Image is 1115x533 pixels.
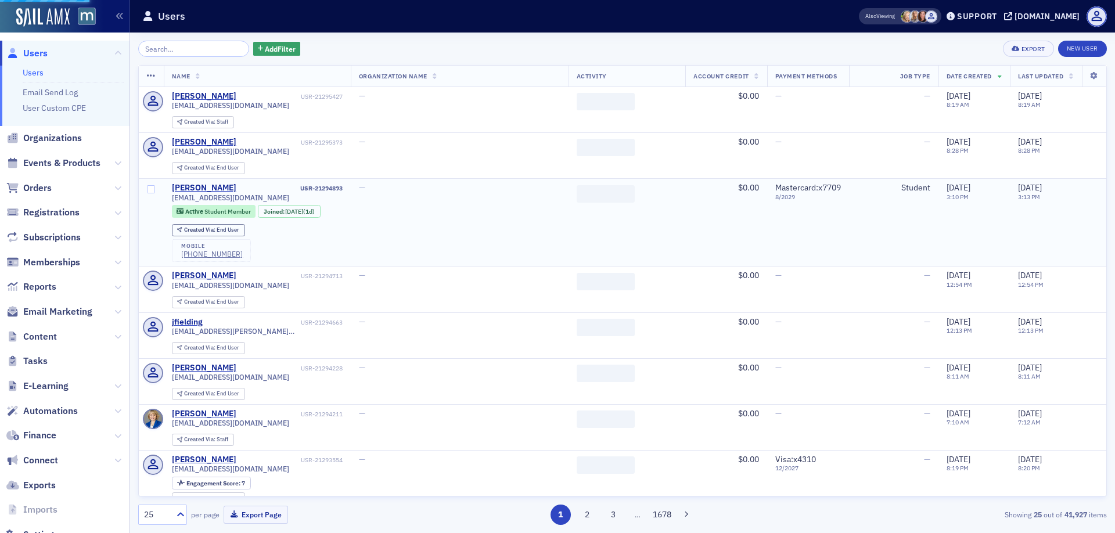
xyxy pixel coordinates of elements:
span: Profile [1087,6,1107,27]
a: Email Send Log [23,87,78,98]
span: [DATE] [947,91,970,101]
span: Add Filter [265,44,296,54]
span: Rebekah Olson [901,10,913,23]
span: — [924,454,930,464]
span: Reports [23,280,56,293]
span: — [775,408,782,419]
a: View Homepage [70,8,96,27]
span: — [924,316,930,327]
a: Users [23,67,44,78]
div: USR-21294211 [238,410,343,418]
span: [DATE] [1018,270,1042,280]
span: [DATE] [947,454,970,464]
span: — [924,362,930,373]
span: Connect [23,454,58,467]
time: 3:13 PM [1018,193,1040,201]
a: Subscriptions [6,231,81,244]
span: Date Created [947,72,992,80]
div: Created Via: End User [172,492,245,505]
div: Also [865,12,876,20]
a: [PERSON_NAME] [172,183,236,193]
img: SailAMX [78,8,96,26]
div: Staff [184,437,228,443]
time: 8:19 AM [947,100,969,109]
span: [DATE] [1018,362,1042,373]
a: Exports [6,479,56,492]
span: — [924,270,930,280]
a: [PERSON_NAME] [172,137,236,147]
time: 7:10 AM [947,418,969,426]
span: [DATE] [947,362,970,373]
div: End User [184,165,239,171]
span: Users [23,47,48,60]
time: 8:11 AM [1018,372,1041,380]
span: Emily Trott [909,10,921,23]
span: Job Type [900,72,930,80]
a: Active Student Member [177,208,250,215]
span: — [359,454,365,464]
div: Created Via: End User [172,224,245,236]
span: — [359,182,365,193]
time: 8:28 PM [1018,146,1040,154]
span: $0.00 [738,136,759,147]
span: ‌ [577,139,635,156]
span: Exports [23,479,56,492]
span: [DATE] [947,316,970,327]
div: jfielding [172,317,203,327]
div: Support [957,11,997,21]
div: Export [1022,46,1045,52]
span: $0.00 [738,182,759,193]
span: [DATE] [1018,91,1042,101]
div: Engagement Score: 7 [172,477,251,489]
span: [DATE] [1018,182,1042,193]
time: 8:19 AM [1018,100,1041,109]
span: Mastercard : x7709 [775,182,841,193]
span: Created Via : [184,298,217,305]
span: ‌ [577,93,635,110]
div: Created Via: End User [172,342,245,354]
a: Organizations [6,132,82,145]
button: AddFilter [253,42,301,56]
img: SailAMX [16,8,70,27]
strong: 41,927 [1062,509,1089,520]
span: Subscriptions [23,231,81,244]
span: — [359,270,365,280]
span: Viewing [865,12,895,20]
span: Visa : x4310 [775,454,816,464]
time: 8:28 PM [947,146,969,154]
div: [PERSON_NAME] [172,363,236,373]
span: — [775,362,782,373]
span: Memberships [23,256,80,269]
time: 12:13 PM [1018,326,1044,334]
span: [DATE] [947,408,970,419]
span: [DATE] [947,182,970,193]
div: Showing out of items [792,509,1107,520]
span: — [359,316,365,327]
time: 8:20 PM [1018,464,1040,472]
div: USR-21294713 [238,272,343,280]
div: USR-21293554 [238,456,343,464]
span: [EMAIL_ADDRESS][DOMAIN_NAME] [172,373,289,381]
a: Automations [6,405,78,417]
span: $0.00 [738,362,759,373]
span: [DATE] [947,270,970,280]
span: — [775,91,782,101]
div: Joined: 2025-09-03 00:00:00 [258,205,321,218]
span: — [359,136,365,147]
time: 3:10 PM [947,193,969,201]
a: [PERSON_NAME] [172,455,236,465]
div: Student [857,183,930,193]
span: Created Via : [184,164,217,171]
span: Automations [23,405,78,417]
div: End User [184,299,239,305]
span: Payment Methods [775,72,837,80]
div: USR-21295427 [238,93,343,100]
div: USR-21294228 [238,365,343,372]
time: 12:54 PM [1018,280,1044,289]
span: Natalie Antonakas [917,10,929,23]
span: [DATE] [1018,316,1042,327]
time: 8:19 PM [947,464,969,472]
span: Name [172,72,190,80]
div: Staff [184,119,228,125]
